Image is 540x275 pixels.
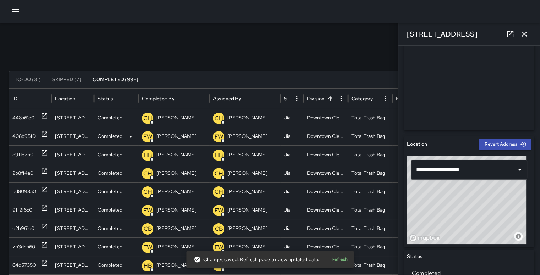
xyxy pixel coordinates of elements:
p: Completed [98,219,122,237]
button: Skipped (7) [47,71,87,88]
div: bd8093a0 [12,183,36,201]
div: Total Trash Bag Drop [348,182,392,201]
button: Division column menu [336,94,346,103]
p: HB [144,262,152,270]
div: Downtown Cleaning [304,219,348,237]
p: FW [143,133,152,141]
p: [PERSON_NAME] [156,219,196,237]
p: CH [214,169,223,178]
p: CH [214,188,223,196]
div: 2b8ff4a0 [12,164,33,182]
div: Jia [280,237,304,256]
div: Total Trash Bag Drop [348,127,392,145]
p: [PERSON_NAME] [156,256,196,274]
div: Downtown Cleaning [304,108,348,127]
button: Refresh [328,254,351,265]
div: 7b3dcb60 [12,238,35,256]
div: Jia [280,108,304,127]
p: CH [143,114,152,123]
p: EW [214,243,223,252]
p: [PERSON_NAME] [156,164,196,182]
p: [PERSON_NAME] [156,127,196,145]
div: d9f1e2b0 [12,146,33,164]
div: Total Trash Bag Drop [348,108,392,127]
button: Category column menu [381,94,391,103]
div: 301 East Main Street [51,201,94,219]
div: Downtown Cleaning [304,201,348,219]
p: [PERSON_NAME] [227,238,267,256]
p: HB [144,151,152,159]
div: 409 West Broad Street [51,145,94,164]
p: EW [143,243,152,252]
div: Division [307,95,324,102]
div: Category [351,95,373,102]
p: CB [215,225,223,233]
div: 311 West Commerce Road [51,164,94,182]
div: 408b95f0 [12,127,36,145]
div: Fixed Asset [396,95,423,102]
div: Downtown Cleaning [304,182,348,201]
p: FW [214,133,223,141]
div: 101 South 3rd Street [51,219,94,237]
p: [PERSON_NAME] [227,109,267,127]
p: [PERSON_NAME] [227,183,267,201]
p: Completed [98,127,122,145]
p: [PERSON_NAME] [227,146,267,164]
div: 201 West Main Street [51,237,94,256]
div: Total Trash Bag Drop [348,256,392,274]
p: [PERSON_NAME] [227,127,267,145]
div: 301 East Main Street [51,127,94,145]
p: Completed [98,109,122,127]
div: 301 East Main Street [51,182,94,201]
p: Completed [98,164,122,182]
div: Changes saved. Refresh page to view updated data. [193,253,320,266]
p: [PERSON_NAME] [227,201,267,219]
p: Completed [98,256,122,274]
p: FW [214,206,223,215]
div: Downtown Cleaning [304,237,348,256]
button: To-Do (31) [9,71,47,88]
button: Sort [325,94,335,103]
p: [PERSON_NAME] [156,183,196,201]
p: Completed [98,146,122,164]
p: Completed [98,201,122,219]
p: [PERSON_NAME] [227,164,267,182]
div: 102 South 4th Street [51,108,94,127]
p: [PERSON_NAME] [156,201,196,219]
div: Jia [280,201,304,219]
div: 64d57350 [12,256,36,274]
p: CB [144,225,152,233]
p: FW [143,206,152,215]
p: [PERSON_NAME] [156,238,196,256]
div: Source [284,95,291,102]
div: Jia [280,164,304,182]
div: Jia [280,127,304,145]
div: 9ff2f6c0 [12,201,32,219]
p: [PERSON_NAME] [227,219,267,237]
div: ID [12,95,17,102]
div: Jia [280,219,304,237]
div: Total Trash Bag Drop [348,145,392,164]
div: Total Trash Bag Drop [348,164,392,182]
p: CH [143,188,152,196]
div: Completed By [142,95,174,102]
p: CH [143,169,152,178]
p: Completed [98,238,122,256]
p: CH [214,114,223,123]
div: Downtown Cleaning [304,127,348,145]
div: Total Trash Bag Drop [348,237,392,256]
div: Downtown Cleaning [304,164,348,182]
button: Source column menu [292,94,302,103]
div: Downtown Cleaning [304,145,348,164]
p: Completed [98,183,122,201]
p: [PERSON_NAME] [156,146,196,164]
div: Jia [280,145,304,164]
div: 448a61e0 [12,109,34,127]
div: Location [55,95,75,102]
p: HB [215,151,223,159]
div: Jia [280,182,304,201]
div: Total Trash Bag Drop [348,219,392,237]
button: Completed (99+) [87,71,144,88]
div: Assigned By [213,95,241,102]
div: Total Trash Bag Drop [348,201,392,219]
